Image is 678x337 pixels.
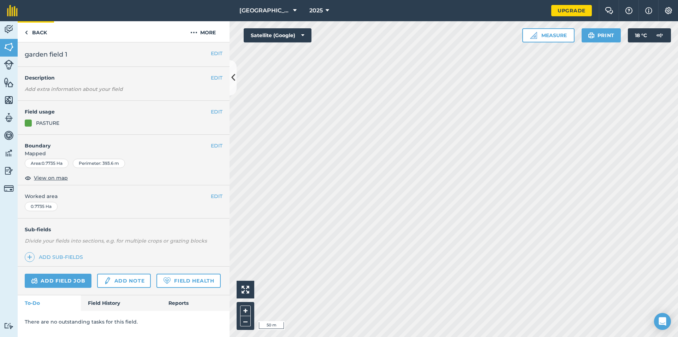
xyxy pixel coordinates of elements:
img: svg+xml;base64,PD94bWwgdmVyc2lvbj0iMS4wIiBlbmNvZGluZz0idXRmLTgiPz4KPCEtLSBHZW5lcmF0b3I6IEFkb2JlIE... [4,112,14,123]
a: Add note [97,274,151,288]
img: svg+xml;base64,PHN2ZyB4bWxucz0iaHR0cDovL3d3dy53My5vcmcvMjAwMC9zdmciIHdpZHRoPSIxOSIgaGVpZ2h0PSIyNC... [588,31,595,40]
h4: Description [25,74,222,82]
button: + [240,306,251,316]
img: svg+xml;base64,PD94bWwgdmVyc2lvbj0iMS4wIiBlbmNvZGluZz0idXRmLTgiPz4KPCEtLSBHZW5lcmF0b3I6IEFkb2JlIE... [103,277,111,285]
div: 0.7735 Ha [25,202,58,211]
h4: Sub-fields [18,226,230,233]
span: 2025 [309,6,323,15]
button: View on map [25,174,68,182]
a: Reports [161,295,230,311]
span: garden field 1 [25,50,67,59]
h4: Field usage [25,108,211,116]
span: View on map [34,174,68,182]
div: Open Intercom Messenger [654,313,671,330]
a: Add field job [25,274,91,288]
button: EDIT [211,142,222,150]
img: svg+xml;base64,PHN2ZyB4bWxucz0iaHR0cDovL3d3dy53My5vcmcvMjAwMC9zdmciIHdpZHRoPSI5IiBoZWlnaHQ9IjI0Ii... [25,28,28,37]
button: 18 °C [628,28,671,42]
em: Add extra information about your field [25,86,123,92]
div: PASTURE [36,119,59,127]
img: svg+xml;base64,PD94bWwgdmVyc2lvbj0iMS4wIiBlbmNvZGluZz0idXRmLTgiPz4KPCEtLSBHZW5lcmF0b3I6IEFkb2JlIE... [4,184,14,193]
img: svg+xml;base64,PD94bWwgdmVyc2lvbj0iMS4wIiBlbmNvZGluZz0idXRmLTgiPz4KPCEtLSBHZW5lcmF0b3I6IEFkb2JlIE... [4,165,14,176]
div: Perimeter : 393.6 m [73,159,125,168]
span: [GEOGRAPHIC_DATA] [239,6,290,15]
img: A cog icon [664,7,673,14]
button: EDIT [211,74,222,82]
img: svg+xml;base64,PD94bWwgdmVyc2lvbj0iMS4wIiBlbmNvZGluZz0idXRmLTgiPz4KPCEtLSBHZW5lcmF0b3I6IEFkb2JlIE... [653,28,667,42]
a: Add sub-fields [25,252,86,262]
img: svg+xml;base64,PHN2ZyB4bWxucz0iaHR0cDovL3d3dy53My5vcmcvMjAwMC9zdmciIHdpZHRoPSIyMCIgaGVpZ2h0PSIyNC... [190,28,197,37]
img: svg+xml;base64,PHN2ZyB4bWxucz0iaHR0cDovL3d3dy53My5vcmcvMjAwMC9zdmciIHdpZHRoPSI1NiIgaGVpZ2h0PSI2MC... [4,95,14,105]
a: Field History [81,295,161,311]
img: A question mark icon [625,7,633,14]
img: svg+xml;base64,PD94bWwgdmVyc2lvbj0iMS4wIiBlbmNvZGluZz0idXRmLTgiPz4KPCEtLSBHZW5lcmF0b3I6IEFkb2JlIE... [4,323,14,329]
em: Divide your fields into sections, e.g. for multiple crops or grazing blocks [25,238,207,244]
a: Back [18,21,54,42]
img: svg+xml;base64,PHN2ZyB4bWxucz0iaHR0cDovL3d3dy53My5vcmcvMjAwMC9zdmciIHdpZHRoPSIxNCIgaGVpZ2h0PSIyNC... [27,253,32,261]
button: EDIT [211,108,222,116]
img: svg+xml;base64,PHN2ZyB4bWxucz0iaHR0cDovL3d3dy53My5vcmcvMjAwMC9zdmciIHdpZHRoPSIxNyIgaGVpZ2h0PSIxNy... [645,6,652,15]
img: fieldmargin Logo [7,5,18,16]
a: Upgrade [551,5,592,16]
img: Two speech bubbles overlapping with the left bubble in the forefront [605,7,613,14]
button: EDIT [211,50,222,57]
button: Satellite (Google) [244,28,311,42]
a: To-Do [18,295,81,311]
p: There are no outstanding tasks for this field. [25,318,222,326]
img: svg+xml;base64,PHN2ZyB4bWxucz0iaHR0cDovL3d3dy53My5vcmcvMjAwMC9zdmciIHdpZHRoPSI1NiIgaGVpZ2h0PSI2MC... [4,42,14,52]
span: Mapped [18,150,230,157]
img: svg+xml;base64,PD94bWwgdmVyc2lvbj0iMS4wIiBlbmNvZGluZz0idXRmLTgiPz4KPCEtLSBHZW5lcmF0b3I6IEFkb2JlIE... [4,148,14,158]
div: Area : 0.7735 Ha [25,159,69,168]
span: 18 ° C [635,28,647,42]
button: – [240,316,251,326]
h4: Boundary [18,135,211,150]
button: Measure [522,28,575,42]
img: svg+xml;base64,PD94bWwgdmVyc2lvbj0iMS4wIiBlbmNvZGluZz0idXRmLTgiPz4KPCEtLSBHZW5lcmF0b3I6IEFkb2JlIE... [31,277,38,285]
img: svg+xml;base64,PD94bWwgdmVyc2lvbj0iMS4wIiBlbmNvZGluZz0idXRmLTgiPz4KPCEtLSBHZW5lcmF0b3I6IEFkb2JlIE... [4,60,14,70]
img: svg+xml;base64,PHN2ZyB4bWxucz0iaHR0cDovL3d3dy53My5vcmcvMjAwMC9zdmciIHdpZHRoPSIxOCIgaGVpZ2h0PSIyNC... [25,174,31,182]
button: More [177,21,230,42]
img: Ruler icon [530,32,537,39]
img: Four arrows, one pointing top left, one top right, one bottom right and the last bottom left [242,286,249,294]
span: Worked area [25,192,222,200]
button: Print [582,28,621,42]
img: svg+xml;base64,PD94bWwgdmVyc2lvbj0iMS4wIiBlbmNvZGluZz0idXRmLTgiPz4KPCEtLSBHZW5lcmF0b3I6IEFkb2JlIE... [4,130,14,141]
button: EDIT [211,192,222,200]
img: svg+xml;base64,PD94bWwgdmVyc2lvbj0iMS4wIiBlbmNvZGluZz0idXRmLTgiPz4KPCEtLSBHZW5lcmF0b3I6IEFkb2JlIE... [4,24,14,35]
a: Field Health [156,274,220,288]
img: svg+xml;base64,PHN2ZyB4bWxucz0iaHR0cDovL3d3dy53My5vcmcvMjAwMC9zdmciIHdpZHRoPSI1NiIgaGVpZ2h0PSI2MC... [4,77,14,88]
